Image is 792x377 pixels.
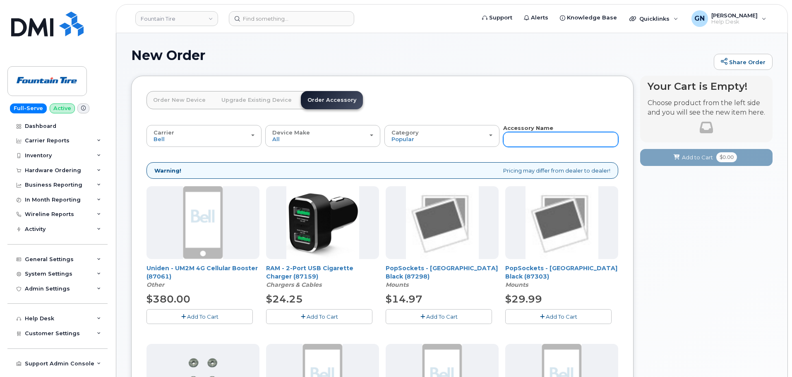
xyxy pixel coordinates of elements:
button: Add To Cart [146,309,253,324]
h1: New Order [131,48,710,62]
div: PopSockets - Mount PopWallet+ Black (87303) [505,264,618,289]
button: Carrier Bell [146,125,262,146]
button: Device Make All [265,125,380,146]
span: Popular [391,136,414,142]
div: PopSockets - Mount PopWallet Black (87298) [386,264,499,289]
button: Add To Cart [386,309,492,324]
span: Device Make [272,129,310,136]
span: Add to Cart [682,154,713,161]
strong: Accessory Name [503,125,553,131]
em: Chargers & Cables [266,281,322,288]
a: Order New Device [146,91,212,109]
span: Carrier [154,129,174,136]
span: $0.00 [716,152,737,162]
span: $29.99 [505,293,542,305]
strong: Warning! [154,167,181,175]
span: $380.00 [146,293,190,305]
em: Other [146,281,164,288]
em: Mounts [386,281,408,288]
span: Bell [154,136,165,142]
button: Category Popular [384,125,499,146]
a: RAM - 2-Port USB Cigarette Charger (87159) [266,264,353,280]
span: Add To Cart [426,313,458,320]
a: Share Order [714,54,773,70]
div: Uniden - UM2M 4G Cellular Booster (87061) [146,264,259,289]
button: Add To Cart [505,309,612,324]
a: Uniden - UM2M 4G Cellular Booster (87061) [146,264,258,280]
a: PopSockets - [GEOGRAPHIC_DATA] Black (87298) [386,264,498,280]
span: $14.97 [386,293,422,305]
p: Choose product from the left side and you will see the new item here. [648,98,765,118]
span: Add To Cart [307,313,338,320]
a: PopSockets - [GEOGRAPHIC_DATA] Black (87303) [505,264,617,280]
span: Add To Cart [546,313,577,320]
span: Category [391,129,419,136]
img: E94D2B1D-7C0D-45F5-8222-2E151886E4FB.png [183,186,223,259]
div: Pricing may differ from dealer to dealer! [146,162,618,179]
a: Order Accessory [301,91,363,109]
img: noImage.jpg [406,186,479,259]
em: Mounts [505,281,528,288]
h4: Your Cart is Empty! [648,81,765,92]
span: $24.25 [266,293,303,305]
img: 4102E7A1-E8BA-43C1-98B4-CA3E0B3C7A8B.jpg [286,186,359,259]
span: All [272,136,280,142]
div: RAM - 2-Port USB Cigarette Charger (87159) [266,264,379,289]
img: noImage.jpg [526,186,598,259]
button: Add to Cart $0.00 [640,149,773,166]
span: Add To Cart [187,313,218,320]
a: Upgrade Existing Device [215,91,298,109]
button: Add To Cart [266,309,372,324]
iframe: Messenger Launcher [756,341,786,371]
